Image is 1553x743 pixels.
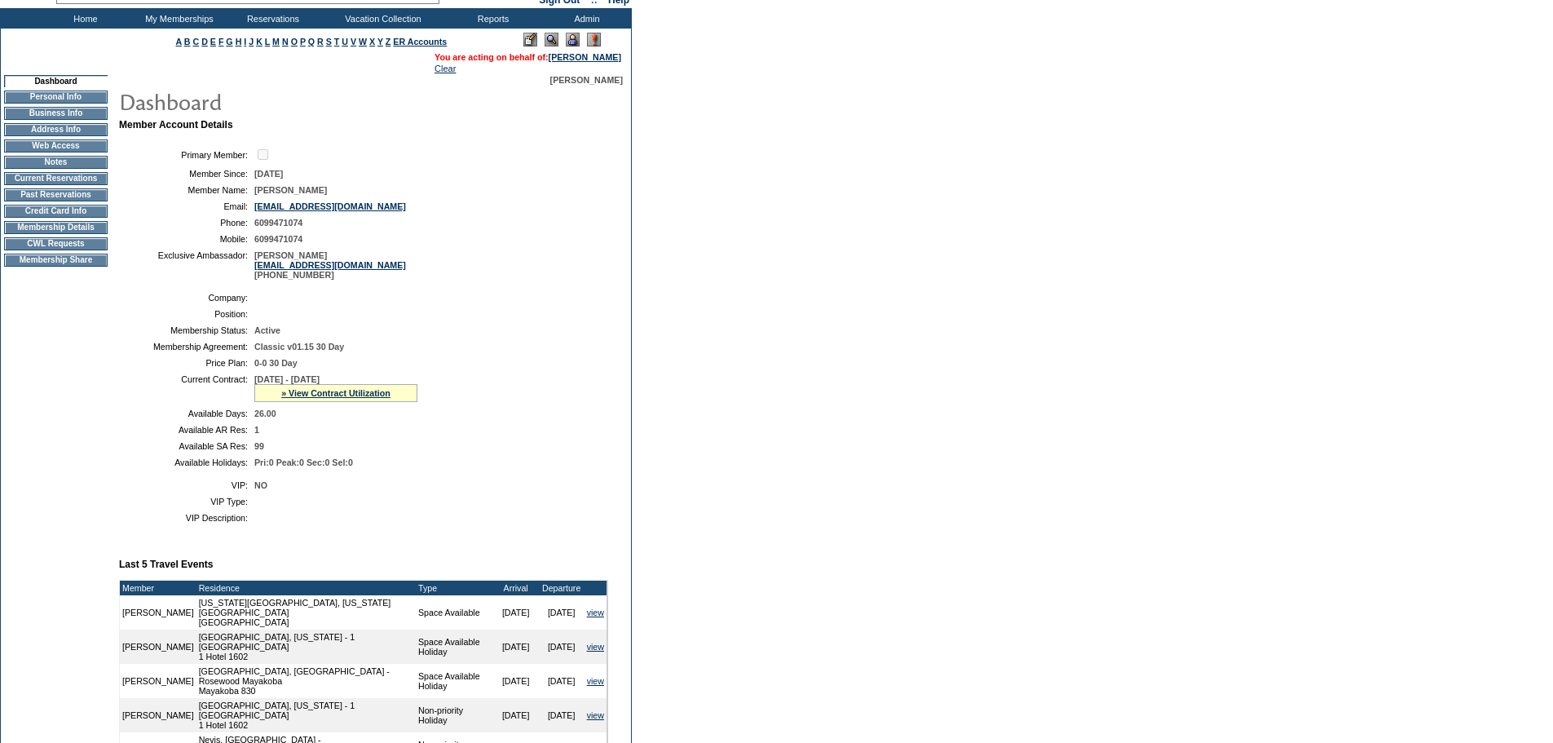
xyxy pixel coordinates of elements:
a: H [236,37,242,46]
td: Space Available Holiday [416,630,493,664]
td: VIP Description: [126,513,248,523]
span: You are acting on behalf of: [435,52,621,62]
td: Price Plan: [126,358,248,368]
span: 0-0 30 Day [254,358,298,368]
td: Type [416,581,493,595]
a: [PERSON_NAME] [549,52,621,62]
td: Web Access [4,139,108,153]
td: My Memberships [130,8,224,29]
td: Company: [126,293,248,303]
td: Exclusive Ambassador: [126,250,248,280]
td: [PERSON_NAME] [120,630,196,664]
img: Log Concern/Member Elevation [587,33,601,46]
td: Residence [196,581,416,595]
span: [DATE] - [DATE] [254,374,320,384]
a: [EMAIL_ADDRESS][DOMAIN_NAME] [254,201,406,211]
span: Active [254,325,280,335]
td: Membership Share [4,254,108,267]
a: M [272,37,280,46]
td: Membership Details [4,221,108,234]
a: X [369,37,375,46]
a: C [192,37,199,46]
td: [GEOGRAPHIC_DATA], [US_STATE] - 1 [GEOGRAPHIC_DATA] 1 Hotel 1602 [196,698,416,732]
td: Space Available Holiday [416,664,493,698]
a: Z [386,37,391,46]
td: VIP: [126,480,248,490]
td: [DATE] [493,664,539,698]
a: P [300,37,306,46]
a: view [587,642,604,652]
span: Pri:0 Peak:0 Sec:0 Sel:0 [254,458,353,467]
td: VIP Type: [126,497,248,506]
td: Available SA Res: [126,441,248,451]
a: K [256,37,263,46]
td: [DATE] [493,630,539,664]
span: Classic v01.15 30 Day [254,342,344,352]
a: B [184,37,191,46]
td: [PERSON_NAME] [120,664,196,698]
span: 6099471074 [254,218,302,228]
td: Business Info [4,107,108,120]
a: U [342,37,348,46]
span: [PERSON_NAME] [550,75,623,85]
td: Past Reservations [4,188,108,201]
td: [DATE] [493,698,539,732]
span: NO [254,480,267,490]
a: T [334,37,340,46]
a: F [218,37,224,46]
a: V [351,37,356,46]
span: 99 [254,441,264,451]
a: N [282,37,289,46]
td: Membership Agreement: [126,342,248,352]
td: Email: [126,201,248,211]
span: 6099471074 [254,234,302,244]
td: Address Info [4,123,108,136]
td: Available AR Res: [126,425,248,435]
a: R [317,37,324,46]
td: [PERSON_NAME] [120,698,196,732]
td: Current Contract: [126,374,248,402]
img: Edit Mode [523,33,537,46]
td: Reports [444,8,538,29]
td: Mobile: [126,234,248,244]
td: [GEOGRAPHIC_DATA], [US_STATE] - 1 [GEOGRAPHIC_DATA] 1 Hotel 1602 [196,630,416,664]
a: Y [377,37,383,46]
b: Last 5 Travel Events [119,559,213,570]
td: [DATE] [539,595,585,630]
td: [PERSON_NAME] [120,595,196,630]
a: L [265,37,270,46]
a: A [176,37,182,46]
td: Home [37,8,130,29]
td: Personal Info [4,91,108,104]
td: [US_STATE][GEOGRAPHIC_DATA], [US_STATE][GEOGRAPHIC_DATA] [GEOGRAPHIC_DATA] [196,595,416,630]
td: Dashboard [4,75,108,87]
img: pgTtlDashboard.gif [118,85,444,117]
a: D [201,37,208,46]
td: [DATE] [539,698,585,732]
td: Member Since: [126,169,248,179]
span: [PERSON_NAME] [254,185,327,195]
td: Departure [539,581,585,595]
td: [DATE] [493,595,539,630]
td: Non-priority Holiday [416,698,493,732]
a: » View Contract Utilization [281,388,390,398]
td: Member Name: [126,185,248,195]
a: view [587,608,604,617]
a: [EMAIL_ADDRESS][DOMAIN_NAME] [254,260,406,270]
td: CWL Requests [4,237,108,250]
a: ER Accounts [393,37,447,46]
td: Membership Status: [126,325,248,335]
a: Clear [435,64,456,73]
a: Q [308,37,315,46]
td: Notes [4,156,108,169]
span: 1 [254,425,259,435]
a: S [326,37,332,46]
a: J [249,37,254,46]
td: Arrival [493,581,539,595]
td: Current Reservations [4,172,108,185]
td: [DATE] [539,630,585,664]
td: [GEOGRAPHIC_DATA], [GEOGRAPHIC_DATA] - Rosewood Mayakoba Mayakoba 830 [196,664,416,698]
b: Member Account Details [119,119,233,130]
span: [PERSON_NAME] [PHONE_NUMBER] [254,250,406,280]
span: [DATE] [254,169,283,179]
